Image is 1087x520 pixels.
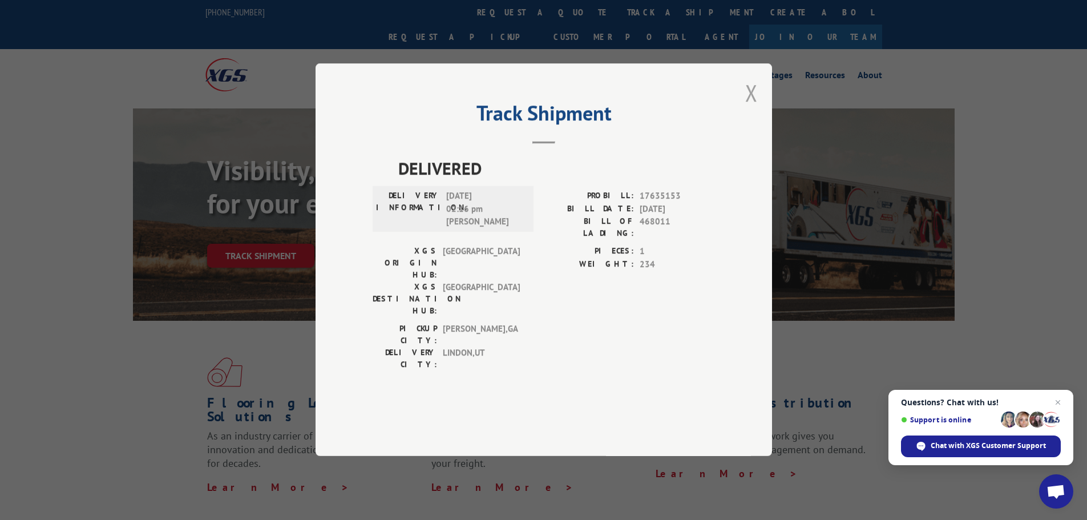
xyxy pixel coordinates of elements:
[544,258,634,271] label: WEIGHT:
[373,281,437,317] label: XGS DESTINATION HUB:
[1039,474,1073,509] div: Open chat
[373,347,437,371] label: DELIVERY CITY:
[373,323,437,347] label: PICKUP CITY:
[544,190,634,203] label: PROBILL:
[640,190,715,203] span: 17635153
[640,216,715,240] span: 468011
[443,245,520,281] span: [GEOGRAPHIC_DATA]
[745,78,758,108] button: Close modal
[376,190,441,229] label: DELIVERY INFORMATION:
[398,156,715,182] span: DELIVERED
[901,416,997,424] span: Support is online
[901,436,1061,457] div: Chat with XGS Customer Support
[446,190,523,229] span: [DATE] 02:16 pm [PERSON_NAME]
[373,105,715,127] h2: Track Shipment
[443,347,520,371] span: LINDON , UT
[640,258,715,271] span: 234
[443,323,520,347] span: [PERSON_NAME] , GA
[544,203,634,216] label: BILL DATE:
[640,203,715,216] span: [DATE]
[640,245,715,259] span: 1
[544,216,634,240] label: BILL OF LADING:
[901,398,1061,407] span: Questions? Chat with us!
[443,281,520,317] span: [GEOGRAPHIC_DATA]
[373,245,437,281] label: XGS ORIGIN HUB:
[1051,396,1065,409] span: Close chat
[544,245,634,259] label: PIECES:
[931,441,1046,451] span: Chat with XGS Customer Support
